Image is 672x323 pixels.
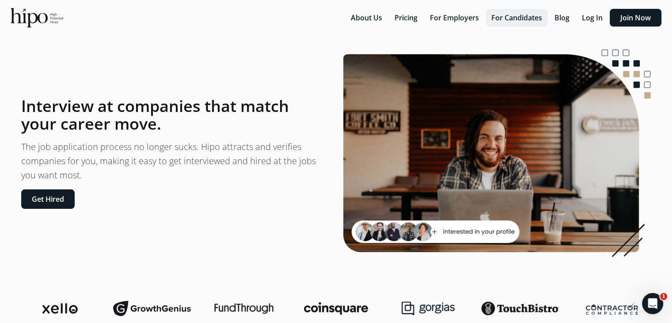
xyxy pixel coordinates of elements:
button: Get Hired [21,189,75,209]
a: Log In [577,13,610,23]
a: Blog [549,13,577,23]
button: Join Now [610,9,661,27]
img: touchbistro-logo [481,301,559,315]
button: About Us [345,9,387,27]
img: contractor-compliance-logo [586,302,638,315]
h1: Interview at companies that match your career move. [21,97,318,133]
a: Join Now [610,13,661,23]
a: For Candidates [486,13,549,23]
button: Log In [577,9,608,27]
button: Blog [549,9,575,27]
a: Pricing [389,13,425,23]
img: coinsquare-logo [304,302,368,315]
img: fundthrough-logo [214,303,273,314]
button: For Candidates [486,9,547,27]
img: xello-logo [42,303,78,314]
button: Pricing [389,9,423,27]
button: For Employers [425,9,484,27]
img: official-logo [11,8,63,27]
span: 1 [660,293,667,300]
img: gorgias-logo [402,301,455,315]
a: For Employers [425,13,486,23]
img: growthgenius-logo [113,300,191,317]
img: landing-image [343,50,651,257]
p: The job application process no longer sucks. Hipo attracts and verifies companies for you, making... [21,140,318,182]
a: About Us [345,13,389,23]
iframe: Intercom live chat [642,293,663,314]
